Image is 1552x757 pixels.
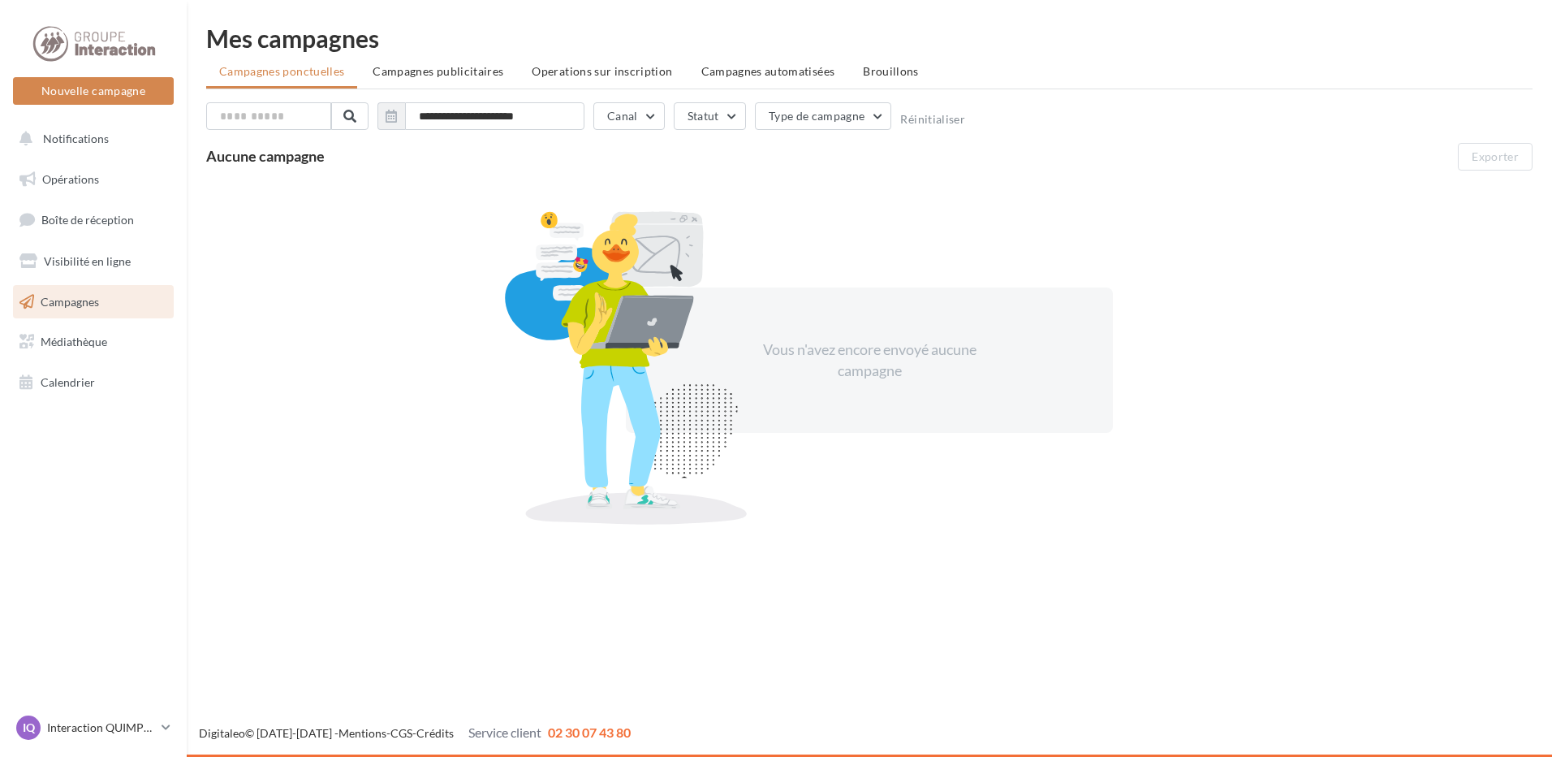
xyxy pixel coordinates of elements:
a: Médiathèque [10,325,177,359]
div: Mes campagnes [206,26,1533,50]
span: Boîte de réception [41,213,134,227]
span: IQ [23,720,35,736]
span: Campagnes [41,294,99,308]
a: Boîte de réception [10,202,177,237]
button: Nouvelle campagne [13,77,174,105]
div: Vous n'avez encore envoyé aucune campagne [730,340,1009,381]
span: 02 30 07 43 80 [548,725,631,740]
a: IQ Interaction QUIMPER [13,712,174,743]
a: Visibilité en ligne [10,244,177,279]
span: Médiathèque [41,335,107,348]
button: Réinitialiser [900,113,965,126]
p: Interaction QUIMPER [47,720,155,736]
span: Aucune campagne [206,147,325,165]
span: Campagnes publicitaires [373,64,503,78]
span: Brouillons [863,64,919,78]
a: CGS [390,726,412,740]
span: Calendrier [41,375,95,389]
a: Mentions [338,726,386,740]
span: Operations sur inscription [532,64,672,78]
span: Visibilité en ligne [44,254,131,268]
a: Campagnes [10,285,177,319]
button: Type de campagne [755,102,892,130]
button: Exporter [1458,143,1533,171]
a: Opérations [10,162,177,197]
a: Crédits [416,726,454,740]
span: Notifications [43,132,109,145]
span: Service client [468,725,541,740]
button: Canal [593,102,665,130]
a: Digitaleo [199,726,245,740]
button: Notifications [10,122,170,156]
span: Campagnes automatisées [701,64,835,78]
button: Statut [674,102,746,130]
span: © [DATE]-[DATE] - - - [199,726,631,740]
span: Opérations [42,172,99,186]
a: Calendrier [10,366,177,400]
